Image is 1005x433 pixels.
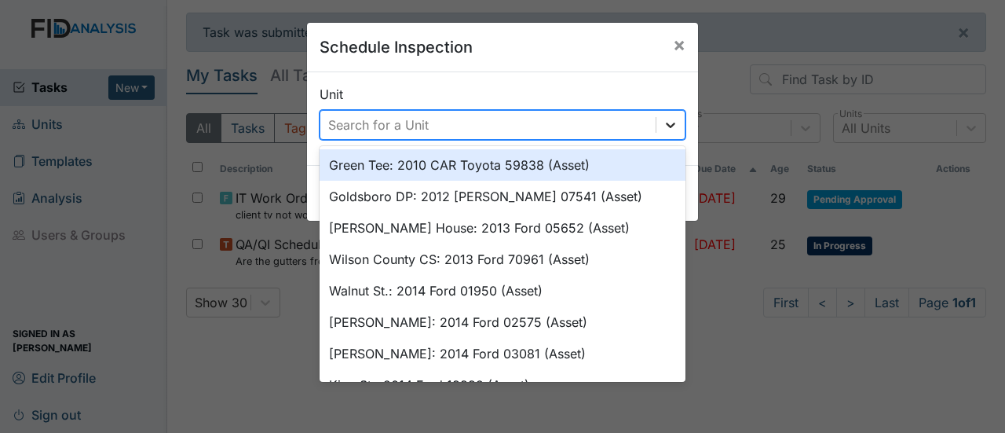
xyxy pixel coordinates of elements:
[320,369,685,401] div: King St.: 2014 Ford 13332 (Asset)
[328,116,429,134] div: Search for a Unit
[320,212,685,244] div: [PERSON_NAME] House: 2013 Ford 05652 (Asset)
[320,338,685,369] div: [PERSON_NAME]: 2014 Ford 03081 (Asset)
[660,23,698,67] button: Close
[673,33,685,56] span: ×
[320,306,685,338] div: [PERSON_NAME]: 2014 Ford 02575 (Asset)
[320,85,343,104] label: Unit
[320,275,685,306] div: Walnut St.: 2014 Ford 01950 (Asset)
[320,35,473,59] h5: Schedule Inspection
[320,149,685,181] div: Green Tee: 2010 CAR Toyota 59838 (Asset)
[320,181,685,212] div: Goldsboro DP: 2012 [PERSON_NAME] 07541 (Asset)
[320,244,685,275] div: Wilson County CS: 2013 Ford 70961 (Asset)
